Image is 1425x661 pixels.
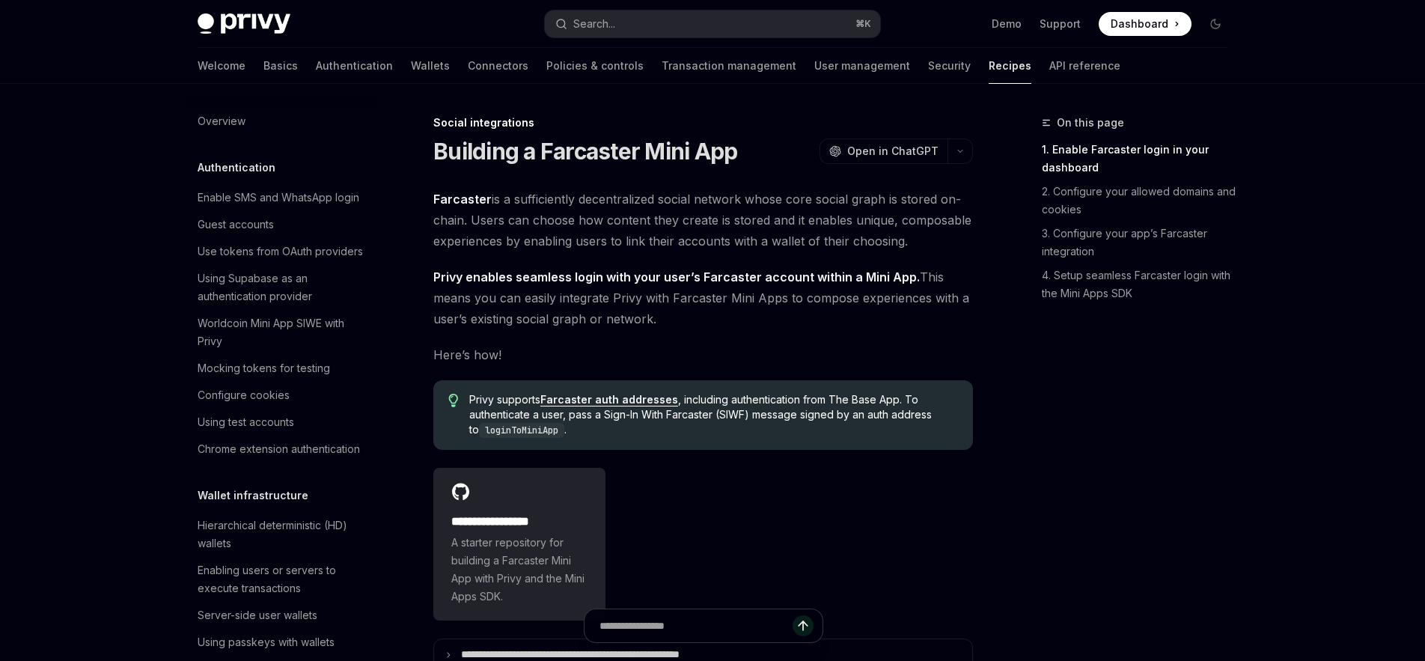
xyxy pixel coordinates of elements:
a: User management [814,48,910,84]
div: Configure cookies [198,386,290,404]
div: Hierarchical deterministic (HD) wallets [198,517,368,552]
a: Support [1040,16,1081,31]
div: Social integrations [433,115,973,130]
a: Chrome extension authentication [186,436,377,463]
span: Dashboard [1111,16,1168,31]
div: Search... [573,15,615,33]
h5: Authentication [198,159,275,177]
a: Configure cookies [186,382,377,409]
a: Farcaster [433,192,492,207]
a: Policies & controls [546,48,644,84]
svg: Tip [448,394,459,407]
div: Mocking tokens for testing [198,359,330,377]
div: Guest accounts [198,216,274,234]
a: Use tokens from OAuth providers [186,238,377,265]
img: dark logo [198,13,290,34]
a: Overview [186,108,377,135]
button: Toggle dark mode [1203,12,1227,36]
span: A starter repository for building a Farcaster Mini App with Privy and the Mini Apps SDK. [451,534,588,606]
a: 4. Setup seamless Farcaster login with the Mini Apps SDK [1042,264,1239,305]
span: is a sufficiently decentralized social network whose core social graph is stored on-chain. Users ... [433,189,973,252]
button: Search...⌘K [545,10,880,37]
a: Security [928,48,971,84]
div: Chrome extension authentication [198,440,360,458]
a: Enabling users or servers to execute transactions [186,557,377,602]
div: Using Supabase as an authentication provider [198,269,368,305]
div: Using passkeys with wallets [198,633,335,651]
div: Server-side user wallets [198,606,317,624]
a: Hierarchical deterministic (HD) wallets [186,512,377,557]
div: Use tokens from OAuth providers [198,243,363,261]
a: Using test accounts [186,409,377,436]
div: Worldcoin Mini App SIWE with Privy [198,314,368,350]
h1: Building a Farcaster Mini App [433,138,737,165]
a: **** **** **** **A starter repository for building a Farcaster Mini App with Privy and the Mini A... [433,468,605,621]
a: Recipes [989,48,1031,84]
div: Enabling users or servers to execute transactions [198,561,368,597]
a: Welcome [198,48,245,84]
a: Worldcoin Mini App SIWE with Privy [186,310,377,355]
a: Enable SMS and WhatsApp login [186,184,377,211]
button: Send message [793,615,814,636]
span: Open in ChatGPT [847,144,939,159]
button: Open in ChatGPT [820,138,948,164]
a: 2. Configure your allowed domains and cookies [1042,180,1239,222]
a: 1. Enable Farcaster login in your dashboard [1042,138,1239,180]
a: Guest accounts [186,211,377,238]
a: Demo [992,16,1022,31]
span: Here’s how! [433,344,973,365]
span: ⌘ K [855,18,871,30]
h5: Wallet infrastructure [198,487,308,505]
a: Using passkeys with wallets [186,629,377,656]
div: Using test accounts [198,413,294,431]
a: Connectors [468,48,528,84]
a: Authentication [316,48,393,84]
a: Server-side user wallets [186,602,377,629]
a: API reference [1049,48,1120,84]
a: Farcaster auth addresses [540,393,678,406]
code: loginToMiniApp [479,423,564,438]
a: Using Supabase as an authentication provider [186,265,377,310]
a: Basics [263,48,298,84]
span: This means you can easily integrate Privy with Farcaster Mini Apps to compose experiences with a ... [433,266,973,329]
span: Privy supports , including authentication from The Base App. To authenticate a user, pass a Sign-... [469,392,958,438]
a: Wallets [411,48,450,84]
span: On this page [1057,114,1124,132]
a: Transaction management [662,48,796,84]
div: Enable SMS and WhatsApp login [198,189,359,207]
a: Dashboard [1099,12,1191,36]
div: Overview [198,112,245,130]
a: Mocking tokens for testing [186,355,377,382]
a: 3. Configure your app’s Farcaster integration [1042,222,1239,264]
strong: Privy enables seamless login with your user’s Farcaster account within a Mini App. [433,269,920,284]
